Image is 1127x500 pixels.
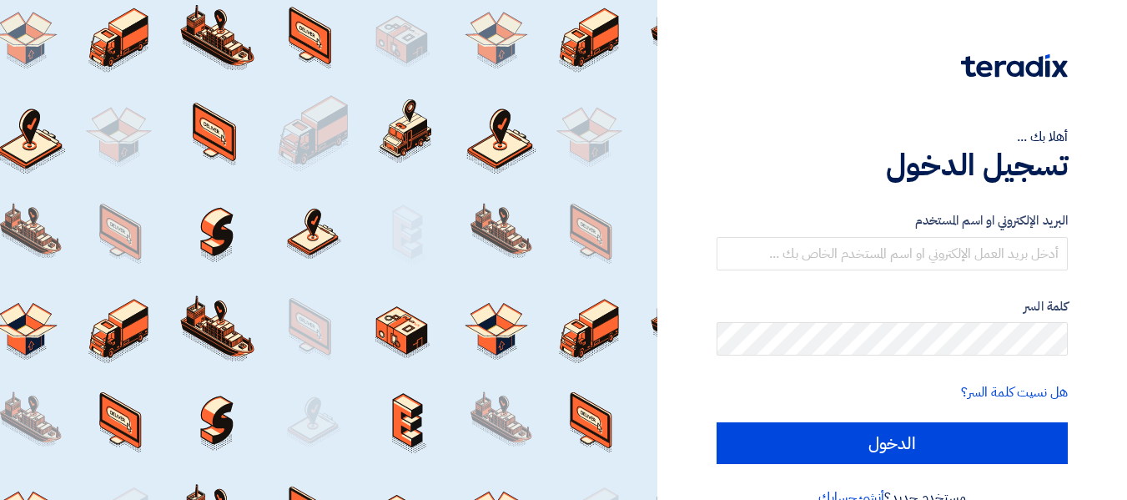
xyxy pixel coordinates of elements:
a: هل نسيت كلمة السر؟ [961,382,1068,402]
div: أهلا بك ... [717,127,1068,147]
input: أدخل بريد العمل الإلكتروني او اسم المستخدم الخاص بك ... [717,237,1068,270]
img: Teradix logo [961,54,1068,78]
label: البريد الإلكتروني او اسم المستخدم [717,211,1068,230]
label: كلمة السر [717,297,1068,316]
input: الدخول [717,422,1068,464]
h1: تسجيل الدخول [717,147,1068,184]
